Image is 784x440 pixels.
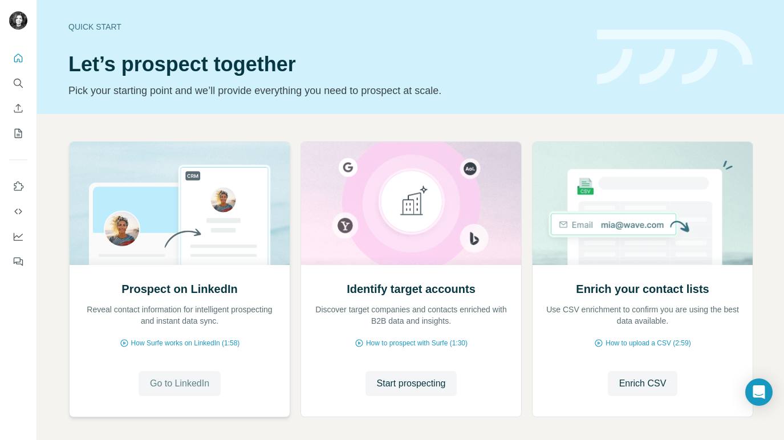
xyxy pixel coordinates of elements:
h1: Let’s prospect together [68,53,583,76]
span: Go to LinkedIn [150,377,209,390]
div: Open Intercom Messenger [745,378,773,406]
button: Enrich CSV [9,98,27,119]
button: Feedback [9,251,27,272]
img: banner [597,30,753,85]
p: Reveal contact information for intelligent prospecting and instant data sync. [81,304,278,327]
button: Start prospecting [365,371,457,396]
img: Prospect on LinkedIn [69,142,290,265]
h2: Enrich your contact lists [576,281,709,297]
h2: Prospect on LinkedIn [121,281,237,297]
h2: Identify target accounts [347,281,476,297]
button: Use Surfe API [9,201,27,222]
span: Enrich CSV [619,377,667,390]
img: Enrich your contact lists [532,142,753,265]
button: Enrich CSV [608,371,678,396]
span: How Surfe works on LinkedIn (1:58) [131,338,240,348]
button: Use Surfe on LinkedIn [9,176,27,197]
button: Dashboard [9,226,27,247]
button: Quick start [9,48,27,68]
p: Discover target companies and contacts enriched with B2B data and insights. [312,304,510,327]
div: Quick start [68,21,583,32]
img: Avatar [9,11,27,30]
span: How to upload a CSV (2:59) [606,338,690,348]
span: How to prospect with Surfe (1:30) [366,338,468,348]
button: Go to LinkedIn [139,371,221,396]
button: Search [9,73,27,93]
p: Pick your starting point and we’ll provide everything you need to prospect at scale. [68,83,583,99]
p: Use CSV enrichment to confirm you are using the best data available. [544,304,741,327]
span: Start prospecting [377,377,446,390]
button: My lists [9,123,27,144]
img: Identify target accounts [300,142,522,265]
